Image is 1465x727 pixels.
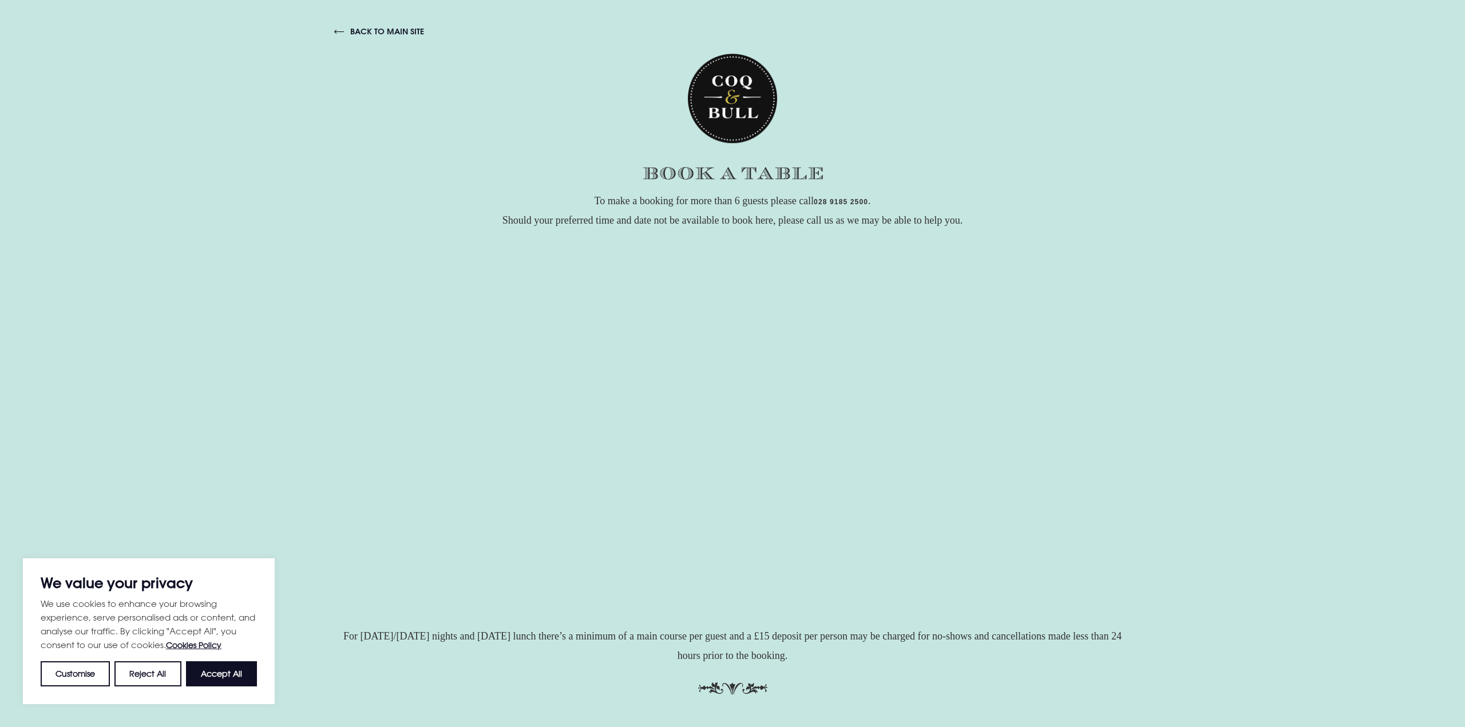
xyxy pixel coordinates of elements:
button: Customise [41,661,110,686]
img: Coq & Bull [688,54,777,144]
p: For [DATE]/[DATE] nights and [DATE] lunch there’s a minimum of a main course per guest and a £15 ... [332,626,1133,665]
a: Cookies Policy [166,640,221,650]
p: We use cookies to enhance your browsing experience, serve personalised ads or content, and analys... [41,597,257,652]
a: back to main site [334,26,424,37]
div: We value your privacy [23,558,275,704]
a: 028 9185 2500 [814,198,868,207]
img: Book a table [643,167,823,180]
button: Reject All [114,661,181,686]
p: We value your privacy [41,576,257,590]
p: To make a booking for more than 6 guests please call . Should your preferred time and date not be... [332,191,1133,230]
button: Accept All [186,661,257,686]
